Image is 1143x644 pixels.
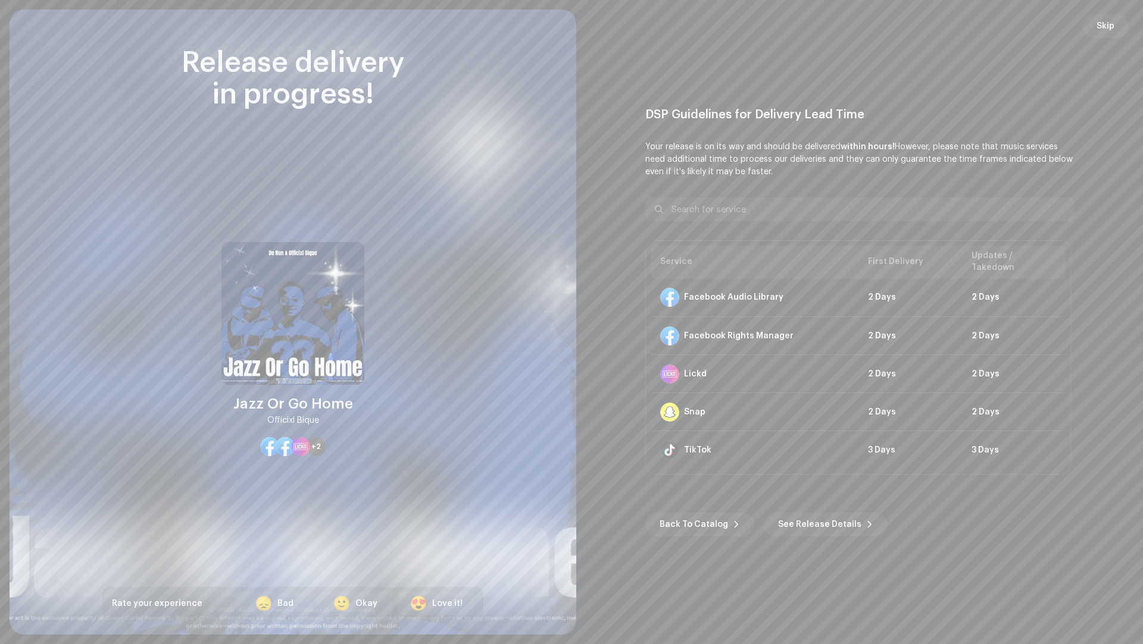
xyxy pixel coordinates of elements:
[645,108,1074,122] div: DSP Guidelines for Delivery Lead Time
[858,317,962,355] td: 2 Days
[962,355,1066,393] td: 2 Days
[962,393,1066,431] td: 2 Days
[645,141,1074,178] p: Your release is on its way and should be delivered However, please note that music services need ...
[267,413,319,428] div: Officixl Bique
[311,442,321,451] span: +2
[684,293,783,302] div: Facebook Audio Library
[221,242,364,385] img: b6af0afb-1ebd-40c3-8463-1dbd2881e6cc
[255,596,273,611] div: 😞
[432,598,463,610] div: Love it!
[660,513,728,536] span: Back To Catalog
[1082,14,1129,38] button: Skip
[858,246,962,278] th: First Delivery
[645,513,754,536] button: Back To Catalog
[112,599,202,608] span: Rate your experience
[1097,14,1114,38] span: Skip
[962,317,1066,355] td: 2 Days
[841,143,895,151] b: within hours!
[684,369,707,379] div: Lickd
[277,598,293,610] div: Bad
[355,598,377,610] div: Okay
[858,279,962,317] td: 2 Days
[778,513,861,536] span: See Release Details
[858,355,962,393] td: 2 Days
[962,246,1066,278] th: Updates / Takedown
[233,394,353,413] div: Jazz Or Go Home
[962,279,1066,317] td: 2 Days
[684,445,711,455] div: TikTok
[645,197,1074,221] input: Search for service
[764,513,888,536] button: See Release Details
[684,407,705,417] div: Snap
[651,246,858,278] th: Service
[858,393,962,431] td: 2 Days
[858,431,962,469] td: 3 Days
[410,596,427,611] div: 😍
[333,596,351,611] div: 🙂
[684,331,794,341] div: Facebook Rights Manager
[102,48,483,111] div: Release delivery in progress!
[962,431,1066,469] td: 3 Days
